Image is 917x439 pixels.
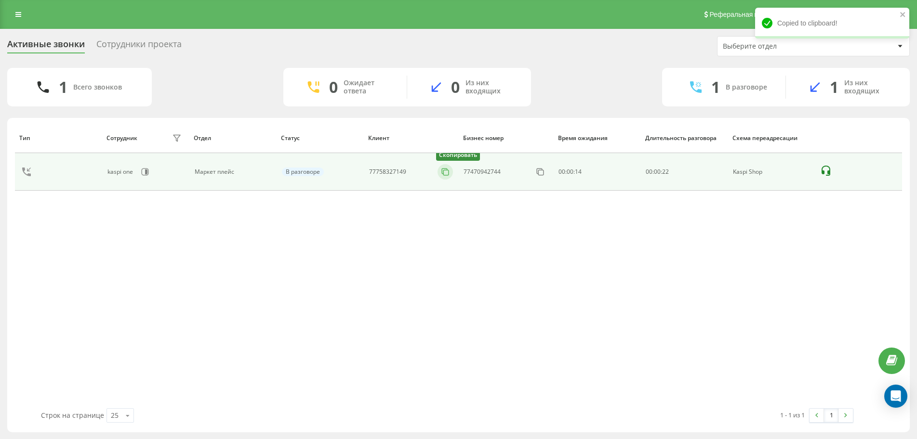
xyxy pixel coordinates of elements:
div: Скопировать [436,150,480,161]
div: Статус [281,135,359,142]
div: : : [646,168,669,175]
div: Kaspi Shop [733,168,810,175]
div: Open Intercom Messenger [884,385,907,408]
div: Клиент [368,135,454,142]
div: 00:00:14 [558,168,635,175]
div: Ожидает ответа [344,79,392,95]
div: Схема переадресации [732,135,811,142]
span: Реферальная программа [709,11,788,18]
div: Из них входящих [465,79,517,95]
span: 00 [654,168,661,176]
div: Всего звонков [73,83,122,91]
button: close [900,11,906,20]
div: Тип [19,135,97,142]
div: Бизнес номер [463,135,549,142]
div: 25 [111,411,119,420]
div: Маркет плейс [195,168,271,175]
div: 77470942744 [464,168,501,175]
div: 0 [329,78,338,96]
span: Строк на странице [41,411,104,420]
div: 0 [451,78,460,96]
div: Выберите отдел [723,42,838,51]
div: Copied to clipboard! [755,8,909,39]
div: kaspi one [107,168,135,175]
div: 1 [830,78,838,96]
div: В разговоре [726,83,767,91]
div: В разговоре [282,168,324,176]
div: Сотрудник [106,135,137,142]
div: Отдел [194,135,272,142]
div: 1 [59,78,67,96]
a: 1 [824,409,838,422]
span: 22 [662,168,669,176]
div: Сотрудники проекта [96,39,182,54]
div: 1 [711,78,720,96]
div: 77758327149 [369,168,406,175]
div: 1 - 1 из 1 [780,410,805,420]
div: Активные звонки [7,39,85,54]
div: Из них входящих [844,79,895,95]
div: Длительность разговора [645,135,723,142]
div: Время ожидания [558,135,636,142]
span: 00 [646,168,652,176]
